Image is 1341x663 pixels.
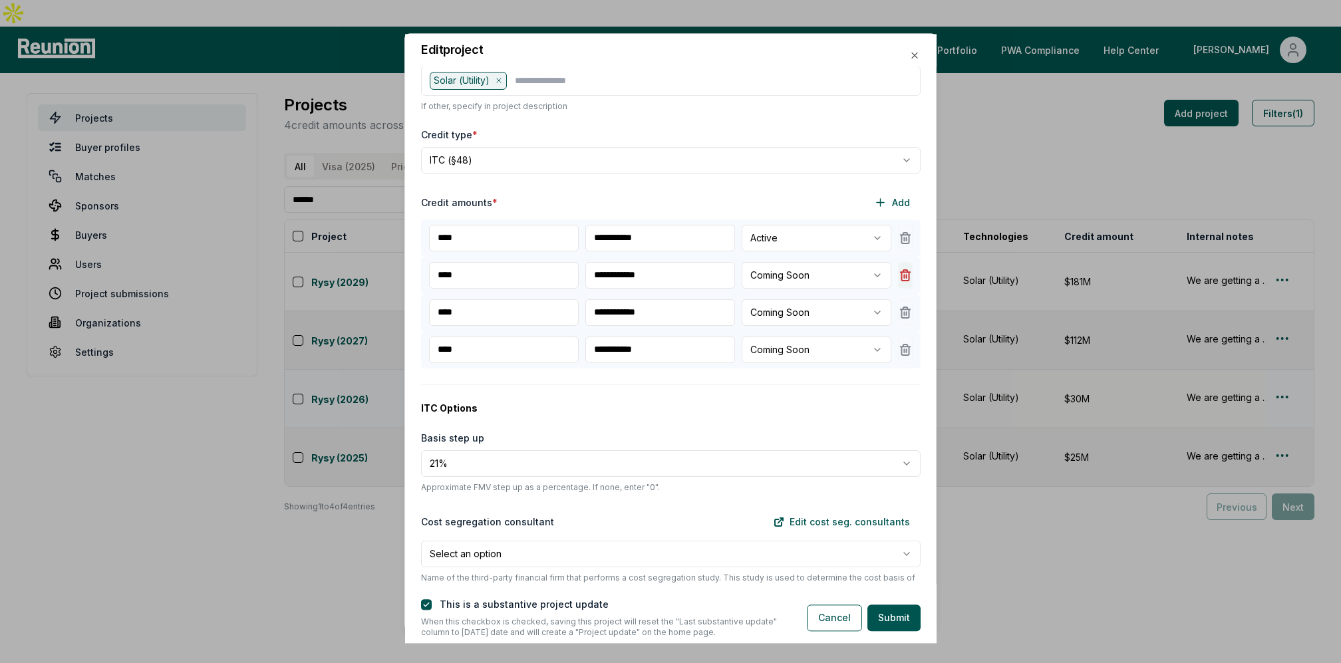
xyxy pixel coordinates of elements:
[807,604,862,631] button: Cancel
[421,401,921,415] label: ITC Options
[430,72,507,90] div: Solar (Utility)
[440,598,609,610] label: This is a substantive project update
[421,45,483,57] h2: Edit project
[867,604,921,631] button: Submit
[421,573,921,594] p: Name of the third-party financial firm that performs a cost segregation study. This study is used...
[421,128,478,142] label: Credit type
[421,616,786,638] p: When this checkbox is checked, saving this project will reset the "Last substantive update" colum...
[421,431,484,445] label: Basis step up
[863,190,921,216] button: Add
[421,101,921,112] p: If other, specify in project description
[421,196,498,209] label: Credit amounts
[421,482,921,493] p: Approximate FMV step up as a percentage. If none, enter "0".
[421,515,554,529] label: Cost segregation consultant
[763,509,921,535] a: Edit cost seg. consultants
